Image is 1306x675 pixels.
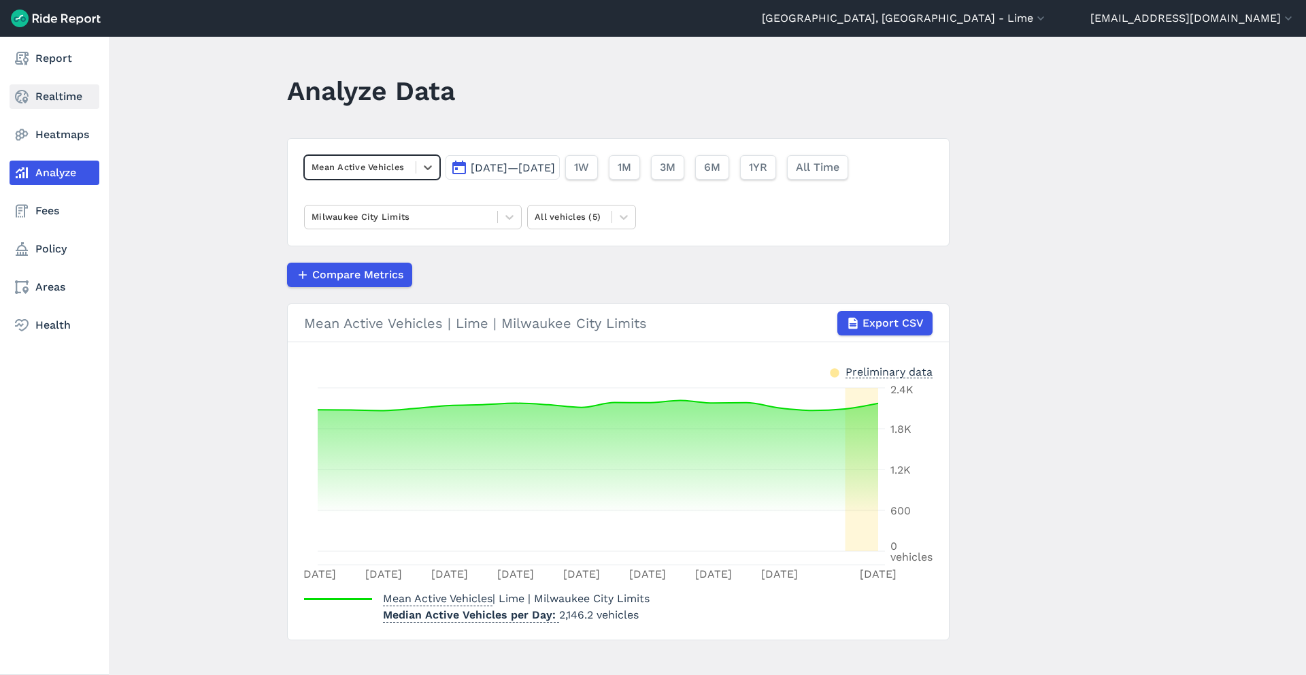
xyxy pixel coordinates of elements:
[10,84,99,109] a: Realtime
[890,550,933,563] tspan: vehicles
[704,159,720,176] span: 6M
[609,155,640,180] button: 1M
[10,275,99,299] a: Areas
[860,567,897,580] tspan: [DATE]
[787,155,848,180] button: All Time
[497,567,534,580] tspan: [DATE]
[618,159,631,176] span: 1M
[695,155,729,180] button: 6M
[287,263,412,287] button: Compare Metrics
[761,567,798,580] tspan: [DATE]
[565,155,598,180] button: 1W
[471,161,555,174] span: [DATE]—[DATE]
[890,383,914,396] tspan: 2.4K
[11,10,101,27] img: Ride Report
[10,199,99,223] a: Fees
[890,463,911,476] tspan: 1.2K
[431,567,468,580] tspan: [DATE]
[312,267,403,283] span: Compare Metrics
[845,364,933,378] div: Preliminary data
[304,311,933,335] div: Mean Active Vehicles | Lime | Milwaukee City Limits
[383,604,559,623] span: Median Active Vehicles per Day
[651,155,684,180] button: 3M
[299,567,336,580] tspan: [DATE]
[660,159,675,176] span: 3M
[10,161,99,185] a: Analyze
[287,72,455,110] h1: Analyze Data
[796,159,839,176] span: All Time
[762,10,1048,27] button: [GEOGRAPHIC_DATA], [GEOGRAPHIC_DATA] - Lime
[890,504,911,517] tspan: 600
[629,567,666,580] tspan: [DATE]
[365,567,402,580] tspan: [DATE]
[383,588,492,606] span: Mean Active Vehicles
[837,311,933,335] button: Export CSV
[10,237,99,261] a: Policy
[863,315,924,331] span: Export CSV
[1090,10,1295,27] button: [EMAIL_ADDRESS][DOMAIN_NAME]
[10,122,99,147] a: Heatmaps
[890,423,911,435] tspan: 1.8K
[740,155,776,180] button: 1YR
[10,313,99,337] a: Health
[890,540,897,553] tspan: 0
[574,159,589,176] span: 1W
[10,46,99,71] a: Report
[383,592,650,605] span: | Lime | Milwaukee City Limits
[749,159,767,176] span: 1YR
[695,567,732,580] tspan: [DATE]
[446,155,560,180] button: [DATE]—[DATE]
[383,607,650,623] p: 2,146.2 vehicles
[563,567,600,580] tspan: [DATE]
